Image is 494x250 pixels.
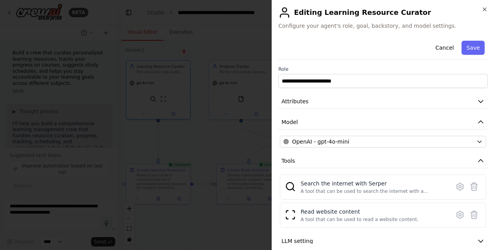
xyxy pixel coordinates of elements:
img: SerperDevTool [285,181,296,192]
button: Delete tool [467,180,481,194]
button: Delete tool [467,208,481,222]
button: OpenAI - gpt-4o-mini [280,136,486,147]
span: Model [281,118,298,126]
button: Save [462,41,485,55]
button: Cancel [431,41,458,55]
label: Role [278,66,488,72]
button: Tools [278,154,488,168]
div: A tool that can be used to read a website content. [301,216,419,223]
button: Configure tool [453,208,467,222]
button: Attributes [278,94,488,109]
div: Read website content [301,208,419,216]
div: Search the internet with Serper [301,180,445,187]
button: LLM setting [278,234,488,248]
h2: Editing Learning Resource Curator [278,6,488,19]
span: Attributes [281,97,308,105]
img: ScrapeWebsiteTool [285,209,296,220]
span: LLM setting [281,237,313,245]
span: Configure your agent's role, goal, backstory, and model settings. [278,22,488,30]
span: OpenAI - gpt-4o-mini [292,138,349,146]
button: Configure tool [453,180,467,194]
button: Model [278,115,488,129]
div: A tool that can be used to search the internet with a search_query. Supports different search typ... [301,188,445,194]
span: Tools [281,157,295,165]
